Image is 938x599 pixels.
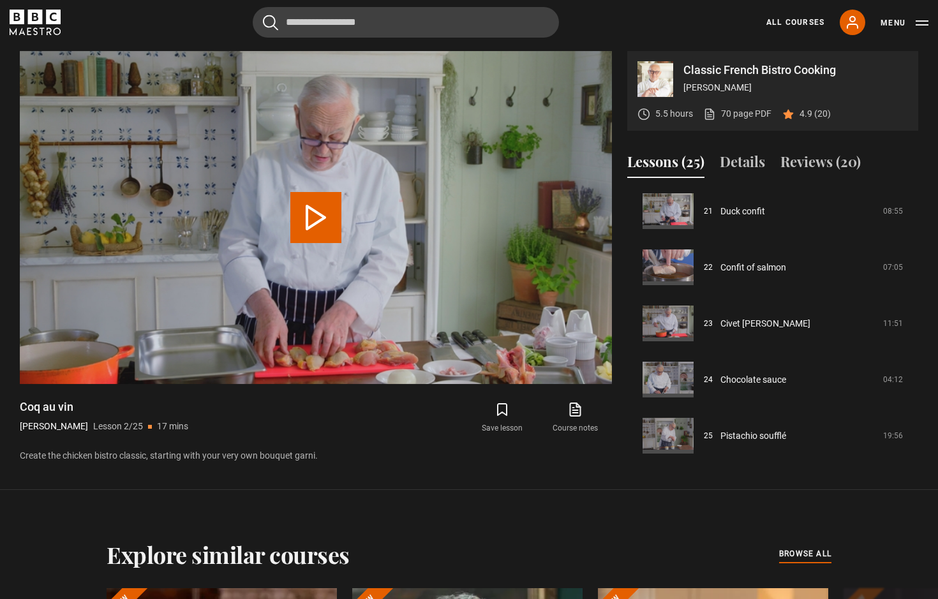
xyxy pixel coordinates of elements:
a: Civet [PERSON_NAME] [720,317,810,330]
button: Details [720,151,765,178]
button: Submit the search query [263,15,278,31]
svg: BBC Maestro [10,10,61,35]
a: 70 page PDF [703,107,771,121]
p: Lesson 2/25 [93,420,143,433]
a: Confit of salmon [720,261,786,274]
a: Duck confit [720,205,765,218]
a: Pistachio soufflé [720,429,786,443]
h1: Coq au vin [20,399,188,415]
span: browse all [779,547,831,560]
button: Lessons (25) [627,151,704,178]
button: Toggle navigation [881,17,928,29]
p: [PERSON_NAME] [20,420,88,433]
p: [PERSON_NAME] [683,81,908,94]
p: 4.9 (20) [800,107,831,121]
p: Classic French Bistro Cooking [683,64,908,76]
p: 5.5 hours [655,107,693,121]
video-js: Video Player [20,51,612,384]
a: Chocolate sauce [720,373,786,387]
button: Play Lesson Coq au vin [290,192,341,243]
p: 17 mins [157,420,188,433]
input: Search [253,7,559,38]
a: Course notes [539,399,612,436]
h2: Explore similar courses [107,541,350,568]
p: Create the chicken bistro classic, starting with your very own bouquet garni. [20,449,612,462]
a: All Courses [766,17,824,28]
a: browse all [779,547,831,561]
button: Save lesson [466,399,539,436]
button: Reviews (20) [780,151,861,178]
